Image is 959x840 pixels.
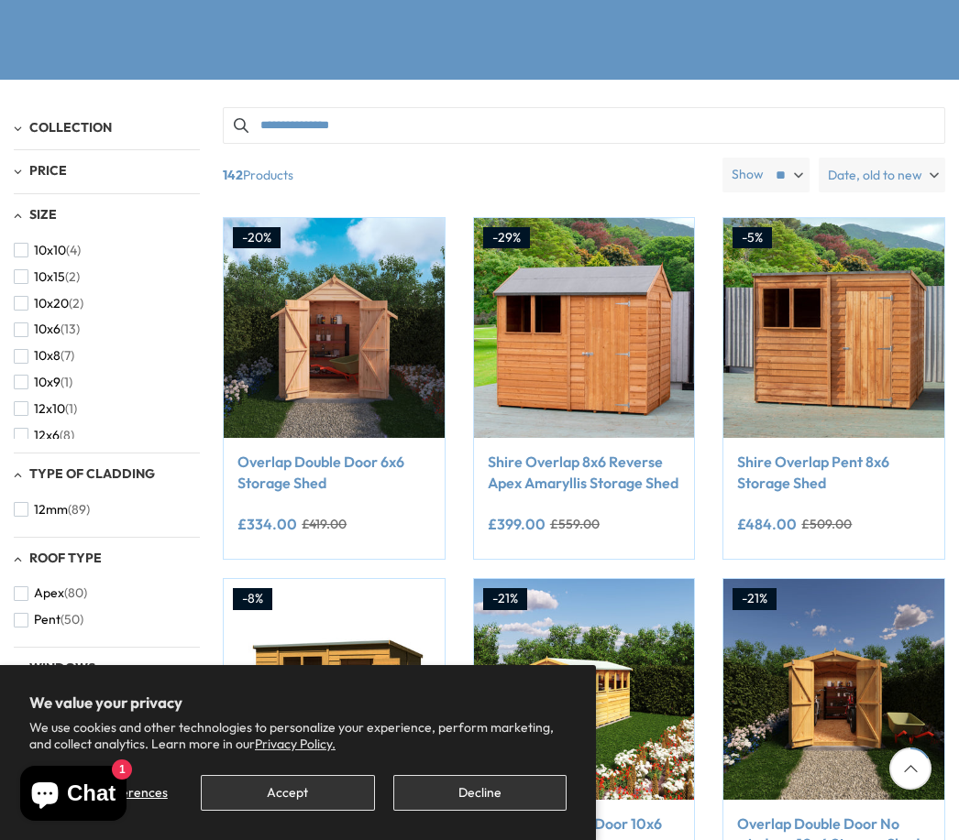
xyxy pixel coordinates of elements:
button: 10x6 [14,316,80,343]
del: £419.00 [302,518,347,530]
img: Shire Overlap Pent 10x6 Storage Shed - Best Shed [224,579,445,800]
button: Pent [14,606,83,633]
button: 10x20 [14,290,83,317]
span: (2) [65,269,80,285]
p: We use cookies and other technologies to personalize your experience, perform marketing, and coll... [29,719,567,752]
label: Date, old to new [819,158,945,192]
button: 12mm [14,496,90,523]
button: 12x10 [14,396,77,422]
span: (13) [61,322,80,337]
span: Size [29,206,57,223]
ins: £334.00 [237,517,297,531]
span: 10x10 [34,243,66,258]
input: Search products [223,107,945,144]
ins: £484.00 [737,517,797,531]
button: Accept [201,775,374,811]
button: Decline [393,775,567,811]
img: Shire Overlap Pent 8x6 Storage Shed - Best Shed [723,218,944,439]
button: 12x6 [14,422,74,449]
img: Shire Overlap 8x6 Reverse Apex Amaryllis Storage Shed - Best Shed [474,218,695,439]
span: (2) [69,296,83,311]
span: (4) [66,243,81,258]
span: 10x9 [34,375,61,390]
span: Products [215,158,715,192]
button: 10x15 [14,264,80,290]
span: Apex [34,585,64,601]
div: -21% [483,588,527,610]
button: 10x9 [14,369,72,396]
span: (89) [68,502,90,518]
span: (7) [61,348,74,364]
ins: £399.00 [488,517,546,531]
span: 12x6 [34,428,60,443]
div: -5% [733,227,772,249]
div: -21% [733,588,777,610]
span: 10x8 [34,348,61,364]
div: -20% [233,227,281,249]
span: (80) [64,585,87,601]
span: Date, old to new [828,158,922,192]
span: (50) [61,612,83,627]
span: 10x6 [34,322,61,337]
span: Collection [29,119,112,136]
span: Windows [29,660,95,676]
a: Shire Overlap Pent 8x6 Storage Shed [737,452,931,493]
del: £559.00 [550,518,600,530]
span: 10x20 [34,296,69,311]
h2: We value your privacy [29,694,567,711]
span: (1) [61,375,72,390]
span: 12mm [34,502,68,518]
a: Overlap Double Door 6x6 Storage Shed [237,452,431,493]
a: Privacy Policy. [255,736,336,752]
button: Apex [14,580,87,606]
a: Shire Overlap 8x6 Reverse Apex Amaryllis Storage Shed [488,452,681,493]
span: (1) [65,401,77,417]
div: -29% [483,227,530,249]
span: Roof Type [29,550,102,566]
span: Type of Cladding [29,465,155,482]
span: 12x10 [34,401,65,417]
button: 10x8 [14,343,74,369]
button: 10x10 [14,237,81,264]
b: 142 [223,158,243,192]
del: £509.00 [801,518,852,530]
span: (8) [60,428,74,443]
span: 10x15 [34,269,65,285]
label: Show [732,166,764,184]
div: -8% [233,588,272,610]
span: Pent [34,612,61,627]
inbox-online-store-chat: Shopify online store chat [15,766,132,825]
span: Price [29,162,67,179]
